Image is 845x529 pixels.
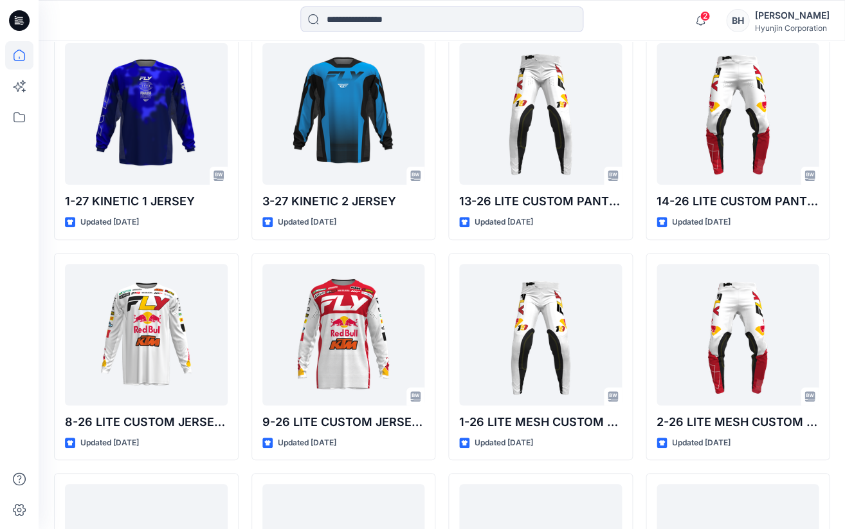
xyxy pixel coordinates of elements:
p: 14-26 LITE CUSTOM PANT(RIDER) [657,192,819,210]
p: Updated [DATE] [672,436,731,450]
a: 8-26 LITE CUSTOM JERSEY(RIDER) [65,264,228,405]
p: Updated [DATE] [80,216,139,229]
p: 8-26 LITE CUSTOM JERSEY(RIDER) [65,413,228,431]
a: 13-26 LITE CUSTOM PANT(RIDER) [459,43,622,185]
p: Updated [DATE] [278,436,336,450]
a: 2-26 LITE MESH CUSTOM PANT(RIDER) [657,264,819,405]
div: [PERSON_NAME] [754,8,829,23]
a: 1-26 LITE MESH CUSTOM PANT(RIDER) [459,264,622,405]
p: Updated [DATE] [672,216,731,229]
div: Hyunjin Corporation [754,23,829,33]
span: 2 [700,11,710,21]
p: 1-27 KINETIC 1 JERSEY [65,192,228,210]
p: Updated [DATE] [80,436,139,450]
a: 9-26 LITE CUSTOM JERSEY(RIDER) [262,264,425,405]
a: 14-26 LITE CUSTOM PANT(RIDER) [657,43,819,185]
a: 3-27 KINETIC 2 JERSEY [262,43,425,185]
p: Updated [DATE] [475,216,533,229]
p: 13-26 LITE CUSTOM PANT(RIDER) [459,192,622,210]
div: BH [726,9,749,32]
p: 9-26 LITE CUSTOM JERSEY(RIDER) [262,413,425,431]
p: 2-26 LITE MESH CUSTOM PANT(RIDER) [657,413,819,431]
p: Updated [DATE] [475,436,533,450]
p: 3-27 KINETIC 2 JERSEY [262,192,425,210]
p: Updated [DATE] [278,216,336,229]
a: 1-27 KINETIC 1 JERSEY [65,43,228,185]
p: 1-26 LITE MESH CUSTOM PANT(RIDER) [459,413,622,431]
